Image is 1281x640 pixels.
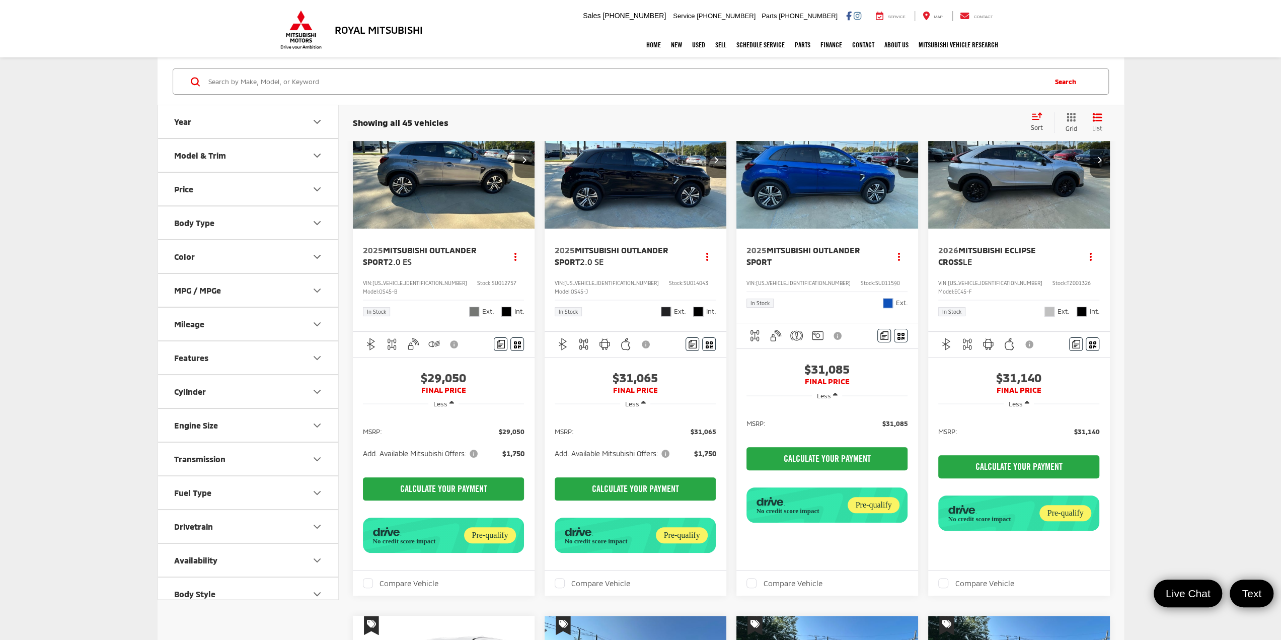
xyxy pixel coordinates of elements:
[598,338,611,350] img: Android Auto
[706,307,716,316] span: Int.
[510,337,524,351] button: Window Sticker
[914,32,1003,57] a: Mitsubishi Vehicle Research
[897,332,905,340] i: Window Sticker
[868,11,913,21] a: Service
[506,247,524,265] button: Actions
[311,183,323,195] div: Price
[544,92,727,229] a: 2025 Mitsubishi Outlander Sport 2.0 SE2025 Mitsubishi Outlander Sport 2.0 SE2025 Mitsubishi Outla...
[352,92,536,229] a: 2025 Mitsubishi Outlander Sport 2.0 ES2025 Mitsubishi Outlander Sport 2.0 ES2025 Mitsubishi Outla...
[544,92,727,229] div: 2025 Mitsubishi Outlander Sport 2.0 SE 0
[555,245,575,255] span: 2025
[746,578,822,588] label: Compare Vehicle
[174,286,221,295] div: MPG / MPGe
[352,92,536,229] img: 2025 Mitsubishi Outlander Sport 2.0 ES
[811,329,824,342] img: Rear View Camera
[335,24,423,35] h3: Royal Mitsubishi
[620,338,632,350] img: Apple CarPlay
[954,289,972,295] span: EC45-F
[1089,307,1099,316] span: Int.
[158,139,339,172] button: Model & TrimModel & Trim
[938,245,1036,266] span: Mitsubishi Eclipse Cross
[363,370,524,385] span: $29,050
[372,280,467,286] span: [US_VEHICLE_IDENTIFICATION_NUMBER]
[577,338,590,350] img: 4WD/AWD
[363,477,524,501] : CALCULATE YOUR PAYMENT
[746,362,908,377] span: $31,085
[938,455,1100,478] : CALCULATE YOUR PAYMENT
[940,338,953,350] img: Bluetooth®
[207,69,1045,94] input: Search by Make, Model, or Keyword
[731,32,790,57] a: Schedule Service: Opens in a new tab
[311,351,323,364] div: Features
[158,443,339,475] button: TransmissionTransmission
[673,12,695,20] span: Service
[1066,124,1077,133] span: Grid
[684,280,708,286] span: SU014043
[963,257,972,266] span: LE
[502,449,524,459] span: $1,750
[880,331,888,340] img: Comments
[174,252,195,261] div: Color
[559,309,578,314] span: In Stock
[1052,280,1067,286] span: Stock:
[311,453,323,465] div: Transmission
[948,280,1042,286] span: [US_VEHICLE_IDENTIFICATION_NUMBER]
[938,280,948,286] span: VIN:
[1092,124,1102,132] span: List
[748,329,761,342] img: 4WD/AWD
[673,307,686,316] span: Ext.
[746,245,767,255] span: 2025
[779,12,838,20] span: [PHONE_NUMBER]
[501,307,511,317] span: Black
[557,338,569,350] img: Bluetooth®
[1086,337,1099,351] button: Window Sticker
[364,616,379,635] span: Special
[746,447,908,470] : CALCULATE YOUR PAYMENT
[938,370,1100,385] span: $31,140
[736,92,919,229] div: 2025 Mitsubishi Outlander Sport Base 0
[363,426,382,437] span: MSRP:
[697,12,756,20] span: [PHONE_NUMBER]
[158,476,339,509] button: Fuel TypeFuel Type
[625,400,639,408] span: Less
[311,217,323,229] div: Body Type
[746,418,766,429] span: MSRP:
[428,338,440,350] img: Automatic High Beams
[1057,307,1069,316] span: Ext.
[861,280,875,286] span: Stock:
[687,32,710,57] a: Used
[938,245,1072,267] a: 2026Mitsubishi Eclipse CrossLE
[961,338,973,350] img: 4WD/AWD
[363,289,379,295] span: Model:
[877,329,891,342] button: Comments
[379,289,397,295] span: OS45-B
[746,245,880,267] a: 2025Mitsubishi Outlander Sport
[555,280,564,286] span: VIN:
[710,32,731,57] a: Sell
[158,173,339,205] button: PricePrice
[363,280,372,286] span: VIN:
[514,143,535,178] button: Next image
[363,245,497,267] a: 2025Mitsubishi Outlander Sport2.0 ES
[898,252,900,260] span: dropdown dots
[915,11,950,21] a: Map
[928,92,1111,229] a: 2026 Mitsubishi Eclipse Cross LE2026 Mitsubishi Eclipse Cross LE2026 Mitsubishi Eclipse Cross LE2...
[736,92,919,229] img: 2025 Mitsubishi Outlander Sport Base
[158,274,339,307] button: MPG / MPGeMPG / MPGe
[363,449,481,459] button: Add. Available Mitsubishi Offers:
[888,15,906,19] span: Service
[1031,124,1043,131] span: Sort
[363,578,439,588] label: Compare Vehicle
[686,337,699,351] button: Comments
[750,301,770,306] span: In Stock
[942,309,961,314] span: In Stock
[158,341,339,374] button: FeaturesFeatures
[388,257,412,266] span: 2.0 ES
[555,370,716,385] span: $31,065
[386,338,398,350] img: 4WD/AWD
[982,338,995,350] img: Android Auto
[1009,400,1023,408] span: Less
[769,329,782,342] img: Keyless Entry
[938,245,958,255] span: 2026
[895,298,908,308] span: Ext.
